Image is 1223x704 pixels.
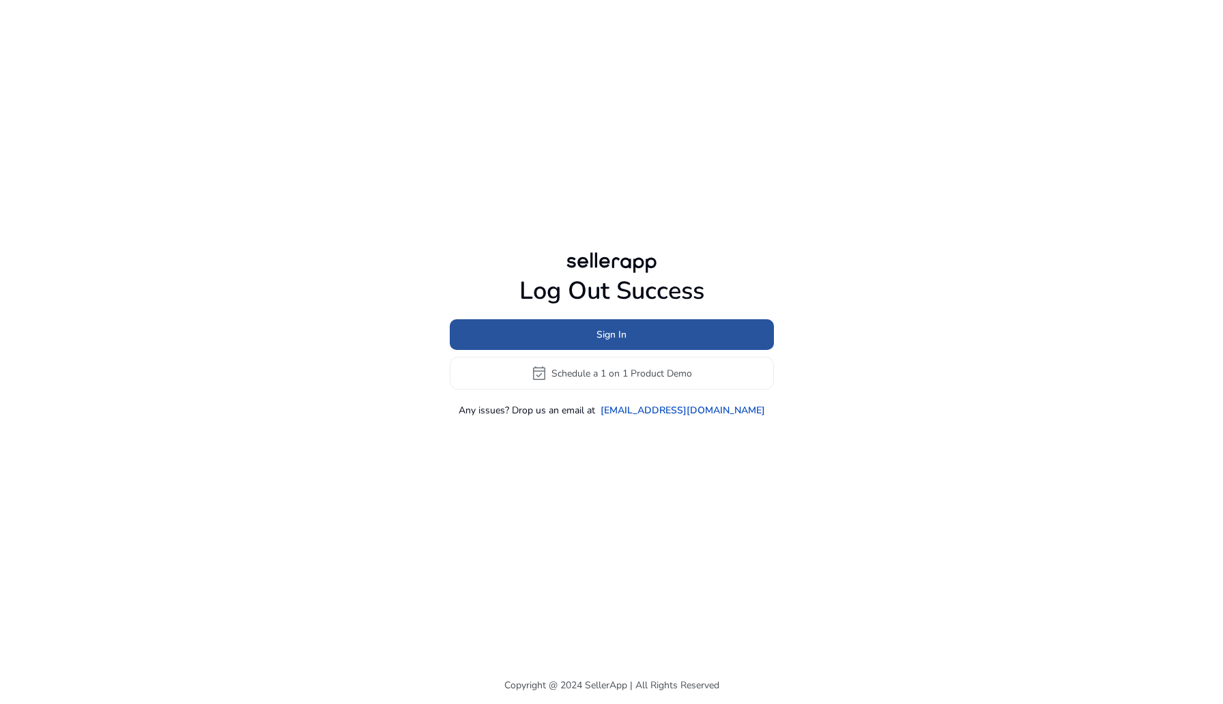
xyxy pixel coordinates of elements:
[601,403,765,417] a: [EMAIL_ADDRESS][DOMAIN_NAME]
[450,357,774,390] button: event_availableSchedule a 1 on 1 Product Demo
[596,327,627,342] span: Sign In
[459,403,595,417] p: Any issues? Drop us an email at
[531,365,547,381] span: event_available
[450,319,774,350] button: Sign In
[450,276,774,306] h1: Log Out Success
